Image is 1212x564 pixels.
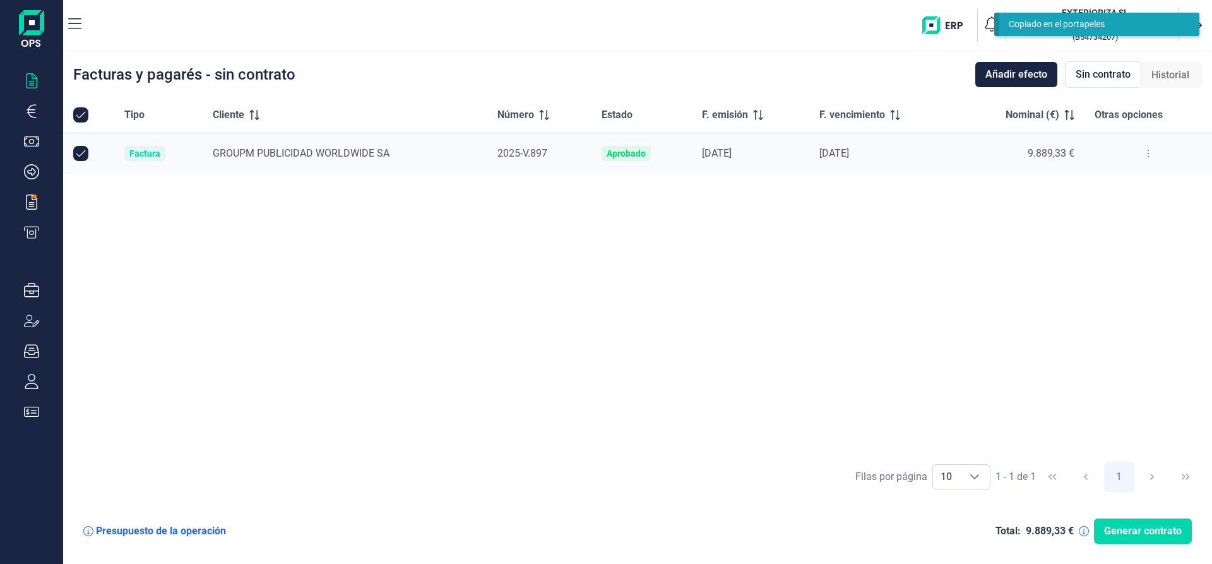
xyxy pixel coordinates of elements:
span: 1 - 1 de 1 [995,472,1036,482]
div: 9.889,33 € [1026,525,1074,537]
span: 10 [933,465,959,489]
span: F. vencimiento [819,107,885,123]
span: Sin contrato [1076,67,1131,82]
span: Nominal (€) [1006,107,1059,123]
button: Last Page [1170,462,1201,492]
span: GROUPM PUBLICIDAD WORLDWIDE SA [213,147,389,159]
div: [DATE] [819,147,945,160]
button: EXEXTERIORIZA SL[PERSON_NAME] [PERSON_NAME](B54734207) [1011,6,1173,44]
span: Otras opciones [1095,107,1163,123]
div: Presupuesto de la operación [96,525,226,537]
span: Generar contrato [1104,524,1182,539]
div: Factura [129,148,160,159]
span: 9.889,33 € [1028,147,1074,159]
div: Facturas y pagarés - sin contrato [73,67,295,82]
button: Page 1 [1104,462,1134,492]
div: All items selected [73,107,88,123]
div: Total: [995,525,1021,537]
div: Choose [959,465,990,489]
button: Next Page [1137,462,1167,492]
span: Cliente [213,107,244,123]
span: Historial [1151,68,1189,83]
h3: EXTERIORIZA SL [1037,6,1153,19]
span: 2025-V.897 [497,147,547,159]
div: Sin contrato [1065,61,1141,88]
div: Copiado en el portapeles [1009,18,1180,31]
div: Aprobado [607,148,646,159]
span: Número [497,107,534,123]
span: F. emisión [702,107,748,123]
button: Añadir efecto [975,62,1057,87]
div: Row Unselected null [73,146,88,161]
div: Filas por página [855,469,927,484]
img: Logo de aplicación [19,10,44,51]
img: erp [922,16,972,34]
button: Generar contrato [1094,519,1192,544]
span: Tipo [124,107,145,123]
div: Historial [1141,63,1199,88]
div: [DATE] [702,147,799,160]
button: Previous Page [1071,462,1101,492]
span: Añadir efecto [985,67,1047,82]
span: Estado [602,107,633,123]
button: First Page [1037,462,1067,492]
